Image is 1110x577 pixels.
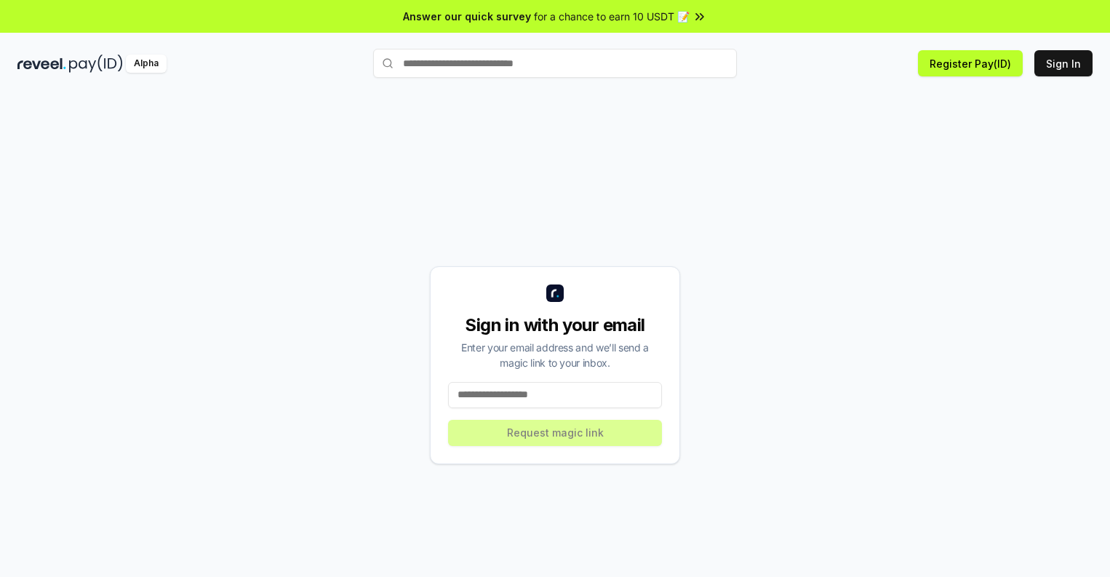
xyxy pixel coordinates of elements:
span: Answer our quick survey [403,9,531,24]
button: Register Pay(ID) [918,50,1023,76]
img: pay_id [69,55,123,73]
div: Sign in with your email [448,314,662,337]
span: for a chance to earn 10 USDT 📝 [534,9,690,24]
img: logo_small [546,284,564,302]
div: Alpha [126,55,167,73]
img: reveel_dark [17,55,66,73]
div: Enter your email address and we’ll send a magic link to your inbox. [448,340,662,370]
button: Sign In [1034,50,1093,76]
